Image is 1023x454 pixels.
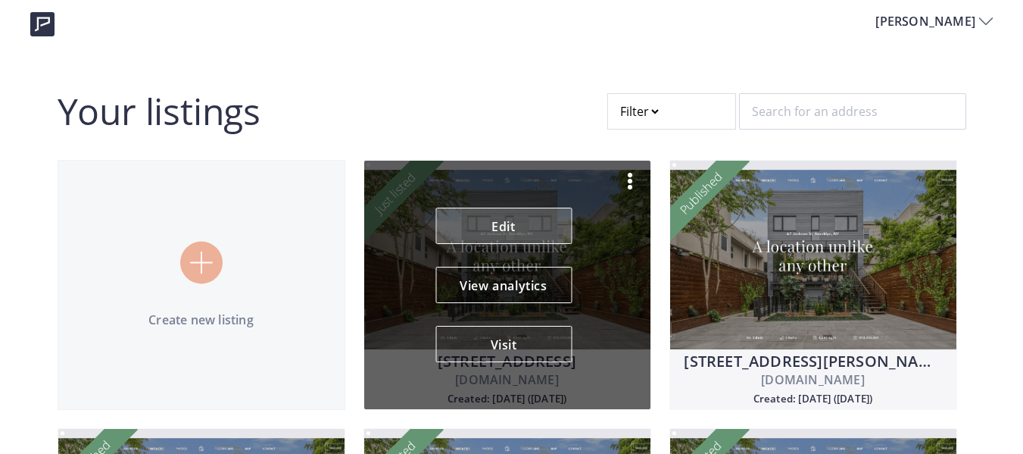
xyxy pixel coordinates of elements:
[435,208,572,244] a: Edit
[875,12,979,30] span: [PERSON_NAME]
[435,326,572,362] button: Visit
[30,12,55,36] img: logo
[435,267,572,303] button: View analytics
[739,93,966,130] input: Search for an address
[58,93,260,130] h2: Your listings
[58,160,345,410] a: Create new listing
[58,311,345,329] p: Create new listing
[947,378,1005,436] iframe: Drift Widget Chat Controller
